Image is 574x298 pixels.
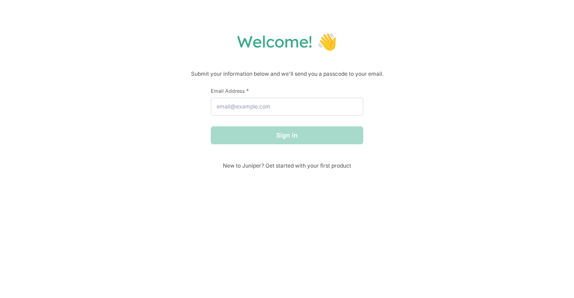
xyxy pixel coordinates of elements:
[9,31,565,52] h1: Welcome! 👋
[9,69,565,78] p: Submit your information below and we'll send you a passcode to your email.
[211,98,363,116] input: email@example.com
[246,87,249,94] span: This field is required.
[211,87,363,94] label: Email Address
[211,162,363,169] span: New to Juniper? Get started with your first product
